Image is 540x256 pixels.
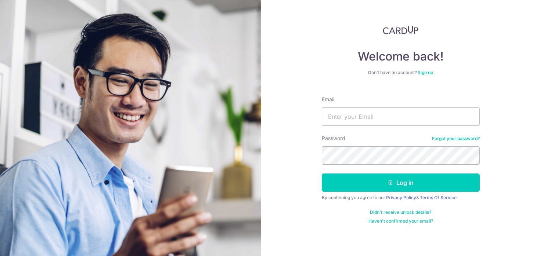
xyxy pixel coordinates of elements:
a: Sign up [418,70,433,75]
h4: Welcome back! [322,49,480,64]
button: Log in [322,173,480,192]
a: Terms Of Service [420,195,457,200]
label: Email [322,96,334,103]
input: Enter your Email [322,107,480,126]
a: Didn't receive unlock details? [370,209,431,215]
a: Forgot your password? [432,136,480,142]
div: By continuing you agree to our & [322,195,480,201]
a: Privacy Policy [386,195,416,200]
label: Password [322,135,345,142]
div: Don’t have an account? [322,70,480,76]
img: CardUp Logo [383,26,419,34]
a: Haven't confirmed your email? [368,218,433,224]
